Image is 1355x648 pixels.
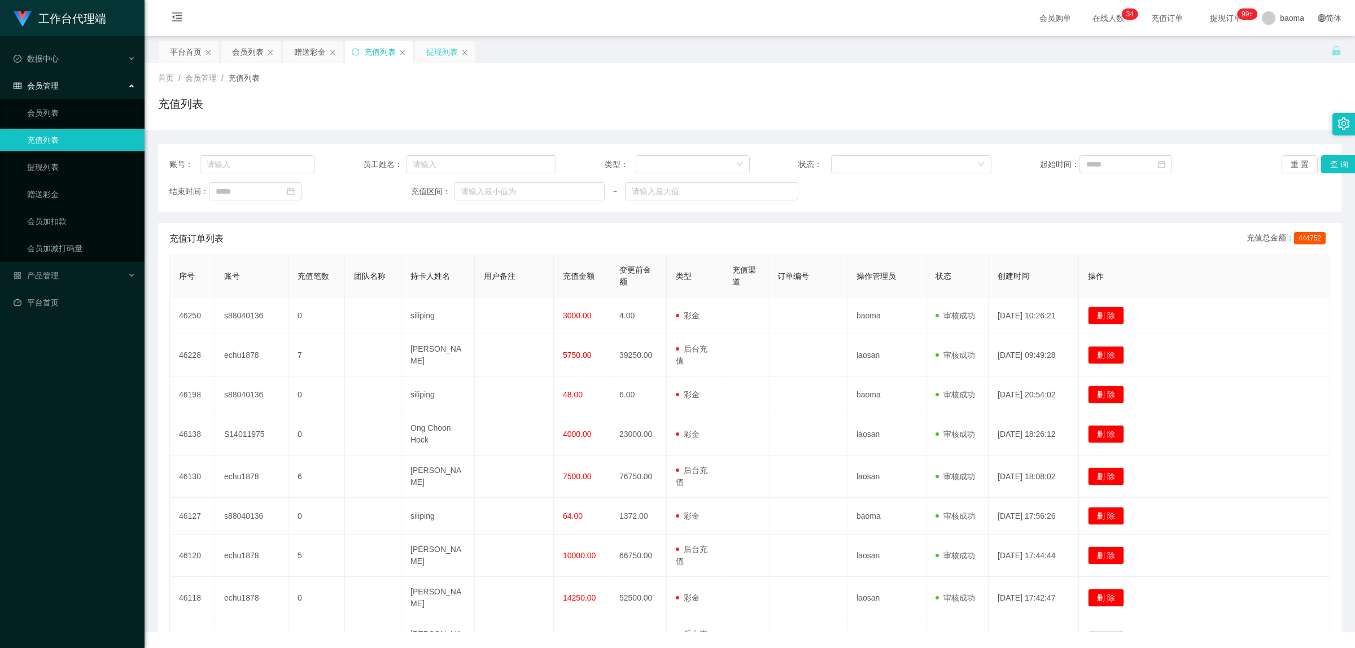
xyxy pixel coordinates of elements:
span: 后台充值 [676,344,707,365]
button: 删 除 [1088,307,1124,325]
td: 0 [289,577,345,619]
span: 审核成功 [936,551,975,560]
span: 会员管理 [185,73,217,82]
span: / [178,73,181,82]
i: 图标: setting [1337,117,1350,130]
h1: 充值列表 [158,95,203,112]
span: 类型： [605,159,636,170]
span: 账号 [224,272,240,281]
i: 图标: close [205,49,212,56]
span: 序号 [179,272,195,281]
td: laosan [847,456,926,498]
span: 创建时间 [998,272,1029,281]
input: 请输入最小值为 [454,182,605,200]
i: 图标: calendar [1157,160,1165,168]
td: [PERSON_NAME] [401,456,475,498]
span: 7500.00 [563,472,592,481]
span: 审核成功 [936,511,975,520]
input: 请输入 [200,155,314,173]
span: 员工姓名： [363,159,406,170]
td: S14011975 [215,413,289,456]
td: [PERSON_NAME] [401,535,475,577]
td: 46127 [170,498,215,535]
span: 操作管理员 [856,272,896,281]
span: 64.00 [563,511,583,520]
span: 团队名称 [354,272,386,281]
td: 46118 [170,577,215,619]
td: baoma [847,498,926,535]
sup: 34 [1122,8,1138,20]
td: 1372.00 [610,498,667,535]
span: 3000.00 [563,311,592,320]
td: [DATE] 17:56:26 [989,498,1079,535]
span: 充值列表 [228,73,260,82]
td: 0 [289,376,345,413]
img: logo.9652507e.png [14,11,32,27]
td: siliping [401,498,475,535]
span: 提现订单 [1204,14,1247,22]
span: 彩金 [676,430,700,439]
i: 图标: table [14,82,21,90]
span: 10000.00 [563,551,596,560]
td: s88040136 [215,498,289,535]
a: 会员加扣款 [27,210,135,233]
input: 请输入最大值 [625,182,798,200]
span: 在线人数 [1087,14,1130,22]
span: 审核成功 [936,351,975,360]
td: 0 [289,413,345,456]
input: 请输入 [406,155,557,173]
div: 会员列表 [232,41,264,63]
button: 重 置 [1282,155,1318,173]
td: 76750.00 [610,456,667,498]
td: [DATE] 18:26:12 [989,413,1079,456]
span: 审核成功 [936,472,975,481]
span: 首页 [158,73,174,82]
td: s88040136 [215,297,289,334]
span: 彩金 [676,390,700,399]
td: siliping [401,376,475,413]
td: [DATE] 17:44:44 [989,535,1079,577]
span: 4000.00 [563,430,592,439]
span: 类型 [676,272,692,281]
div: 提现列表 [426,41,458,63]
span: 充值渠道 [732,265,756,286]
i: 图标: calendar [287,187,295,195]
span: 充值订单 [1146,14,1188,22]
div: 充值列表 [364,41,396,63]
td: 46130 [170,456,215,498]
td: s88040136 [215,376,289,413]
td: siliping [401,297,475,334]
td: 6.00 [610,376,667,413]
i: 图标: appstore-o [14,272,21,279]
a: 提现列表 [27,156,135,178]
i: 图标: check-circle-o [14,55,21,63]
td: [DATE] 09:49:28 [989,334,1079,376]
span: 状态： [798,159,831,170]
td: echu1878 [215,535,289,577]
td: echu1878 [215,577,289,619]
i: 图标: close [399,49,406,56]
span: 产品管理 [14,271,59,280]
td: 4.00 [610,297,667,334]
td: 5 [289,535,345,577]
td: 6 [289,456,345,498]
button: 删 除 [1088,507,1124,525]
td: 46138 [170,413,215,456]
i: 图标: down [736,161,743,169]
span: 状态 [936,272,951,281]
td: [DATE] 18:08:02 [989,456,1079,498]
span: 彩金 [676,311,700,320]
a: 图标: dashboard平台首页 [14,291,135,314]
span: / [221,73,224,82]
span: 审核成功 [936,311,975,320]
td: 0 [289,498,345,535]
button: 删 除 [1088,386,1124,404]
a: 充值列表 [27,129,135,151]
i: 图标: close [267,49,274,56]
span: 48.00 [563,390,583,399]
i: 图标: down [978,161,985,169]
span: 充值笔数 [298,272,329,281]
td: 7 [289,334,345,376]
a: 会员列表 [27,102,135,124]
button: 删 除 [1088,546,1124,564]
